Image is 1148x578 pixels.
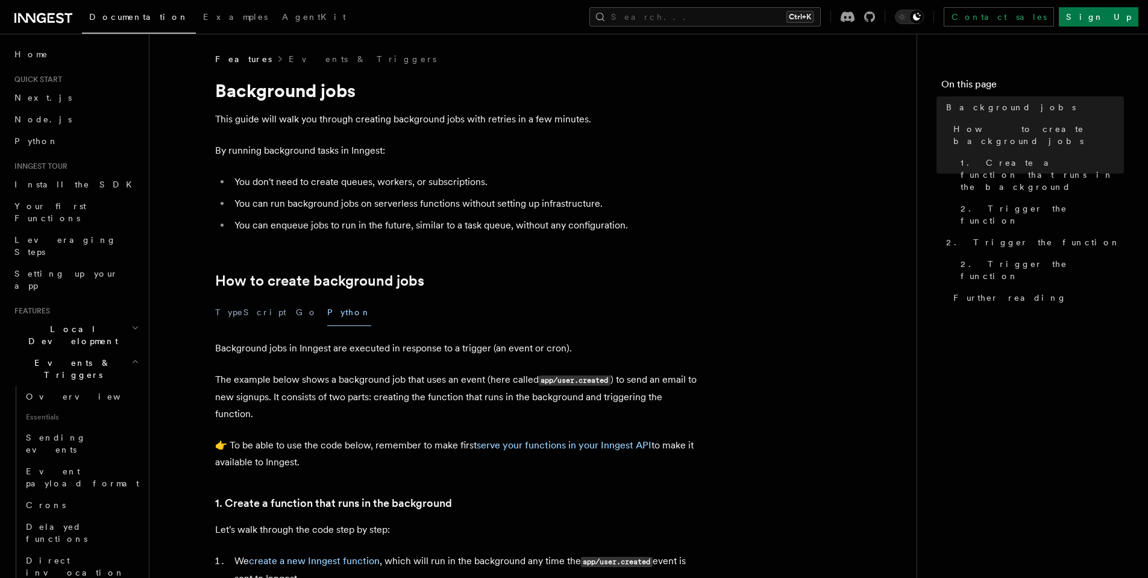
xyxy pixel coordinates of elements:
span: Features [10,306,50,316]
a: Event payload format [21,460,142,494]
span: Overview [26,392,150,401]
span: 2. Trigger the function [946,236,1120,248]
a: Sending events [21,427,142,460]
span: Leveraging Steps [14,235,116,257]
a: 1. Create a function that runs in the background [956,152,1124,198]
p: Let's walk through the code step by step: [215,521,697,538]
a: Documentation [82,4,196,34]
span: Documentation [89,12,189,22]
a: Sign Up [1059,7,1138,27]
a: Contact sales [944,7,1054,27]
span: 2. Trigger the function [961,258,1124,282]
a: How to create background jobs [949,118,1124,152]
h1: Background jobs [215,80,697,101]
span: Crons [26,500,66,510]
button: Toggle dark mode [895,10,924,24]
p: The example below shows a background job that uses an event (here called ) to send an email to ne... [215,371,697,423]
a: How to create background jobs [215,272,424,289]
button: TypeScript [215,299,286,326]
button: Local Development [10,318,142,352]
span: Your first Functions [14,201,86,223]
span: How to create background jobs [953,123,1124,147]
p: This guide will walk you through creating background jobs with retries in a few minutes. [215,111,697,128]
span: Delayed functions [26,522,87,544]
span: Local Development [10,323,131,347]
span: AgentKit [282,12,346,22]
a: Setting up your app [10,263,142,297]
a: Your first Functions [10,195,142,229]
li: You don't need to create queues, workers, or subscriptions. [231,174,697,190]
button: Search...Ctrl+K [589,7,821,27]
a: Crons [21,494,142,516]
span: Features [215,53,272,65]
a: 1. Create a function that runs in the background [215,495,452,512]
span: Node.js [14,115,72,124]
code: app/user.created [539,375,610,386]
span: Setting up your app [14,269,118,291]
span: Install the SDK [14,180,139,189]
a: AgentKit [275,4,353,33]
span: Sending events [26,433,86,454]
span: Event payload format [26,466,139,488]
p: Background jobs in Inngest are executed in response to a trigger (an event or cron). [215,340,697,357]
a: Further reading [949,287,1124,309]
a: Background jobs [941,96,1124,118]
a: Next.js [10,87,142,108]
a: Overview [21,386,142,407]
span: 1. Create a function that runs in the background [961,157,1124,193]
span: Python [14,136,58,146]
a: Home [10,43,142,65]
span: Home [14,48,48,60]
a: Python [10,130,142,152]
a: 2. Trigger the function [956,253,1124,287]
a: Node.js [10,108,142,130]
span: Events & Triggers [10,357,131,381]
a: create a new Inngest function [249,555,380,567]
span: Inngest tour [10,162,67,171]
span: Direct invocation [26,556,125,577]
h4: On this page [941,77,1124,96]
span: Examples [203,12,268,22]
button: Python [327,299,371,326]
li: You can enqueue jobs to run in the future, similar to a task queue, without any configuration. [231,217,697,234]
a: Leveraging Steps [10,229,142,263]
p: 👉 To be able to use the code below, remember to make first to make it available to Inngest. [215,437,697,471]
span: Background jobs [946,101,1076,113]
a: Install the SDK [10,174,142,195]
button: Go [296,299,318,326]
a: 2. Trigger the function [956,198,1124,231]
a: Delayed functions [21,516,142,550]
a: Examples [196,4,275,33]
kbd: Ctrl+K [786,11,814,23]
span: Essentials [21,407,142,427]
li: You can run background jobs on serverless functions without setting up infrastructure. [231,195,697,212]
span: Quick start [10,75,62,84]
a: 2. Trigger the function [941,231,1124,253]
a: Events & Triggers [289,53,436,65]
span: 2. Trigger the function [961,203,1124,227]
button: Events & Triggers [10,352,142,386]
p: By running background tasks in Inngest: [215,142,697,159]
span: Next.js [14,93,72,102]
code: app/user.created [581,557,653,567]
span: Further reading [953,292,1067,304]
a: serve your functions in your Inngest API [477,439,651,451]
